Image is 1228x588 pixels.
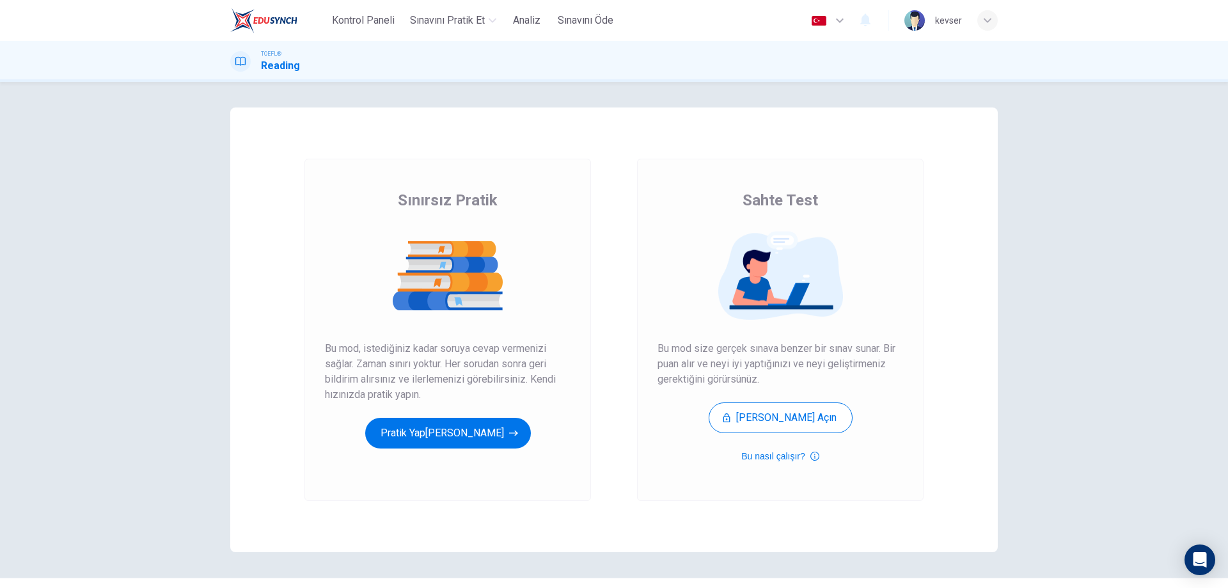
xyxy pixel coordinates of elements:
[365,418,531,449] button: Pratik Yap[PERSON_NAME]
[513,13,540,28] span: Analiz
[327,9,400,32] button: Kontrol Paneli
[398,190,498,211] span: Sınırsız Pratik
[325,341,571,402] span: Bu mod, istediğiniz kadar soruya cevap vermenizi sağlar. Zaman sınırı yoktur. Her sorudan sonra g...
[410,13,485,28] span: Sınavını Pratik Et
[261,49,281,58] span: TOEFL®
[811,16,827,26] img: tr
[405,9,501,32] button: Sınavını Pratik Et
[743,190,818,211] span: Sahte Test
[741,449,819,464] button: Bu nasıl çalışır?
[657,341,903,387] span: Bu mod size gerçek sınava benzer bir sınav sunar. Bir puan alır ve neyi iyi yaptığınızı ve neyi g...
[332,13,395,28] span: Kontrol Paneli
[709,402,853,433] button: [PERSON_NAME] Açın
[1185,544,1215,575] div: Open Intercom Messenger
[230,8,297,33] img: EduSynch logo
[935,13,962,28] div: kevser
[507,9,547,32] button: Analiz
[558,13,613,28] span: Sınavını Öde
[553,9,618,32] button: Sınavını Öde
[261,58,300,74] h1: Reading
[904,10,925,31] img: Profile picture
[230,8,327,33] a: EduSynch logo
